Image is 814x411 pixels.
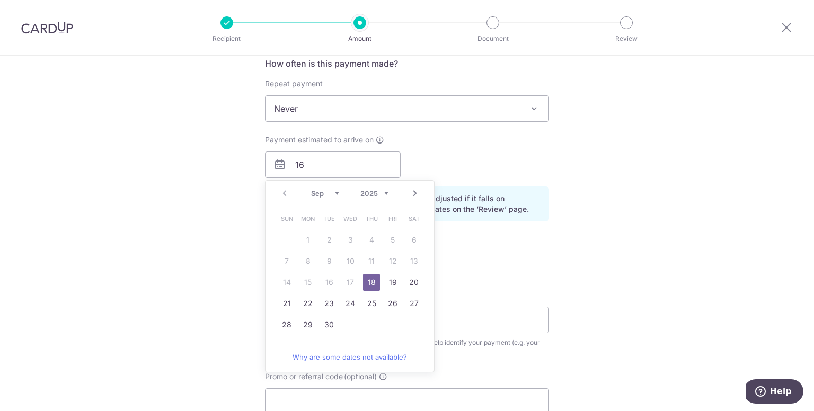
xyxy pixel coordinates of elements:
a: 22 [299,295,316,312]
a: 26 [384,295,401,312]
a: 25 [363,295,380,312]
span: Payment estimated to arrive on [265,135,374,145]
span: Saturday [405,210,422,227]
label: Repeat payment [265,78,323,89]
p: Recipient [188,33,266,44]
a: 18 [363,274,380,291]
p: Document [454,33,532,44]
span: Tuesday [321,210,338,227]
a: 30 [321,316,338,333]
a: Why are some dates not available? [278,346,421,368]
a: 28 [278,316,295,333]
a: 19 [384,274,401,291]
a: 20 [405,274,422,291]
a: 23 [321,295,338,312]
span: Never [266,96,548,121]
a: 24 [342,295,359,312]
span: (optional) [344,371,377,382]
a: Next [409,187,421,200]
span: Wednesday [342,210,359,227]
input: DD / MM / YYYY [265,151,401,178]
p: Review [587,33,666,44]
a: 21 [278,295,295,312]
span: Promo or referral code [265,371,343,382]
span: Friday [384,210,401,227]
img: CardUp [21,21,73,34]
iframe: Opens a widget where you can find more information [746,379,803,406]
span: Thursday [363,210,380,227]
a: 27 [405,295,422,312]
span: Never [265,95,549,122]
p: Amount [321,33,399,44]
span: Monday [299,210,316,227]
h5: How often is this payment made? [265,57,549,70]
span: Sunday [278,210,295,227]
a: 29 [299,316,316,333]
